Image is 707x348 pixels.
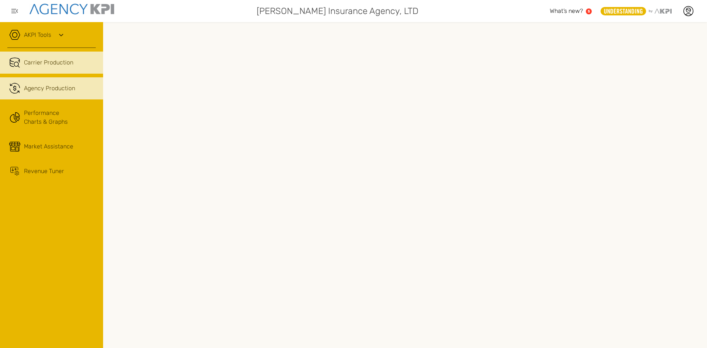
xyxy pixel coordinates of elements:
span: Carrier Production [24,58,73,67]
span: [PERSON_NAME] Insurance Agency, LTD [257,4,418,18]
span: Market Assistance [24,142,73,151]
a: AKPI Tools [24,31,51,39]
img: agencykpi-logo-550x69-2d9e3fa8.png [29,4,114,14]
text: 5 [588,9,590,13]
a: 5 [586,8,592,14]
span: Agency Production [24,84,75,93]
span: Revenue Tuner [24,167,64,176]
span: What’s new? [550,7,583,14]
